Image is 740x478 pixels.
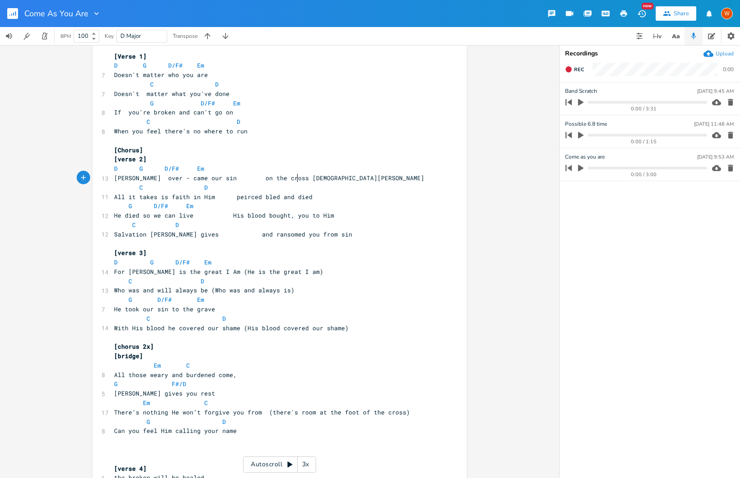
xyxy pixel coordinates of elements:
div: Recordings [565,50,735,57]
span: G [114,380,118,388]
button: Share [656,6,696,21]
span: D/F# [201,99,215,107]
span: F#/D [172,380,186,388]
div: Upload [716,50,734,57]
span: G [150,99,154,107]
span: G [147,418,150,426]
span: Doesn't matter who you are [114,71,208,79]
span: Come as you are [565,153,605,161]
span: [verse 2] [114,155,147,163]
span: C [150,80,154,88]
span: Em [143,399,150,407]
span: C [139,183,143,191]
span: Em [197,164,204,173]
span: Em [233,99,240,107]
span: [PERSON_NAME] gives you rest [114,389,215,397]
div: 0:00 / 1:15 [581,139,707,144]
div: 0:00 [723,67,734,72]
span: If you're broken and can't go on [114,108,233,116]
button: Rec [561,62,588,77]
span: D/F# [175,258,190,266]
span: D/F# [154,202,168,210]
span: D [237,118,240,126]
span: D [114,61,118,69]
div: Autoscroll [243,456,316,473]
button: W [721,3,733,24]
span: Can you feel Him calling your name [114,427,237,435]
span: G [129,296,132,304]
span: G [143,61,147,69]
span: C [204,399,208,407]
span: Band Scratch [565,87,597,96]
div: Share [674,9,689,18]
button: New [633,5,651,22]
span: [PERSON_NAME] over - came our sin on the cross [DEMOGRAPHIC_DATA][PERSON_NAME] [114,174,424,182]
span: D [114,258,118,266]
div: Key [105,33,114,39]
div: BPM [60,34,71,39]
span: Em [186,202,193,210]
span: C [147,118,150,126]
div: [DATE] 9:53 AM [697,155,734,159]
span: C [132,221,136,229]
span: All those weary and burdened come, [114,371,237,379]
span: When you feel there's no where to run [114,127,248,135]
span: Em [197,61,204,69]
div: 3x [298,456,314,473]
button: Upload [703,49,734,59]
span: D/F# [168,61,183,69]
span: Rec [574,66,584,73]
span: [verse 4] [114,464,147,473]
span: He took our sin to the grave [114,305,215,313]
span: Em [154,361,161,369]
span: He died so we can live His blood bought, you to Him [114,211,334,219]
span: D [201,277,204,285]
span: [chorus 2x] [114,342,154,351]
span: Doesn't matter what you've done [114,90,230,98]
span: For [PERSON_NAME] is the great I Am (He is the great I am) [114,268,323,276]
div: [DATE] 9:45 AM [697,89,734,94]
div: 0:00 / 3:00 [581,172,707,177]
div: [DATE] 11:48 AM [694,122,734,127]
span: G [139,164,143,173]
span: [bridge] [114,352,143,360]
span: D [175,221,179,229]
span: D/F# [165,164,179,173]
span: D [222,418,226,426]
span: All it takes is faith in Him peirced bled and died [114,193,313,201]
span: Possible 6.8 time [565,120,607,128]
div: Worship Pastor [721,8,733,19]
span: C [186,361,190,369]
span: There’s nothing He won’t forgive you from (there's room at the foot of the cross) [114,408,410,416]
span: D [114,164,118,173]
div: New [642,3,653,9]
span: Come As You Are [24,9,88,18]
span: Em [204,258,211,266]
span: D [204,183,208,191]
span: With His blood he covered our shame (His blood covered our shame) [114,324,349,332]
span: [Verse 1] [114,52,147,60]
span: D/F# [157,296,172,304]
span: G [150,258,154,266]
span: Em [197,296,204,304]
span: D [222,314,226,323]
span: D [215,80,219,88]
div: 0:00 / 3:31 [581,106,707,111]
span: Salvation [PERSON_NAME] gives and ransomed you from sin [114,230,352,238]
span: C [147,314,150,323]
div: Transpose [173,33,198,39]
span: [Chorus] [114,146,143,154]
span: C [129,277,132,285]
span: [verse 3] [114,249,147,257]
span: G [129,202,132,210]
span: D Major [120,32,141,40]
span: Who was and will always be (Who was and always is) [114,286,294,294]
